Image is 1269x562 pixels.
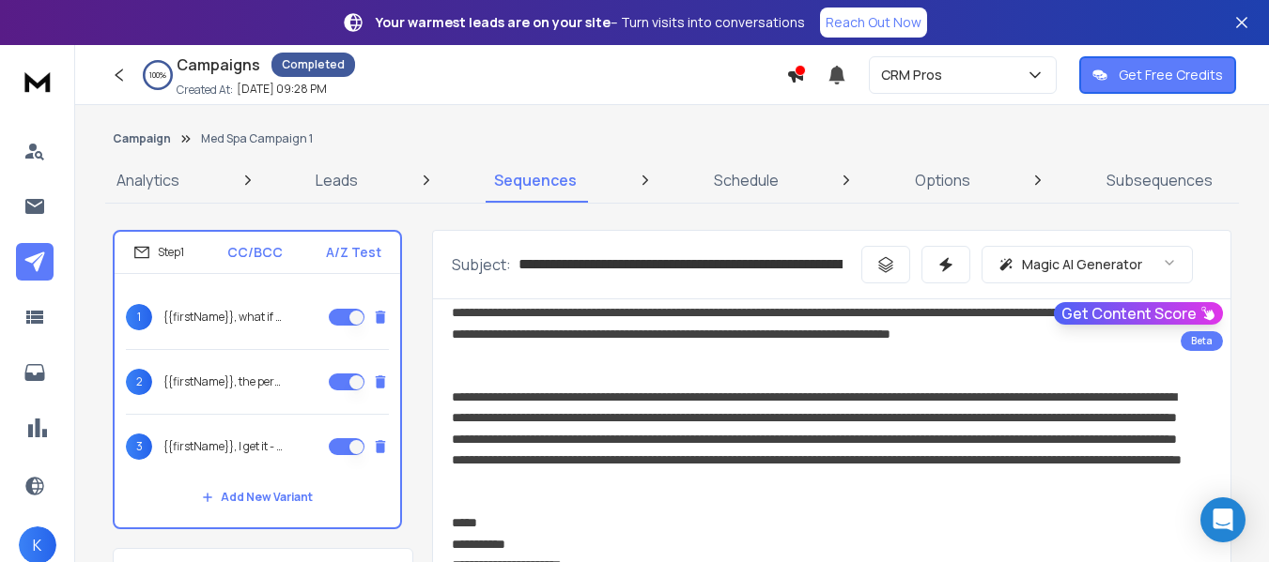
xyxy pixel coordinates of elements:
p: Magic AI Generator [1022,255,1142,274]
button: Campaign [113,131,171,146]
p: Subject: [452,253,511,276]
a: Subsequences [1095,158,1224,203]
p: Options [915,169,970,191]
strong: Your warmest leads are on your site [376,13,611,31]
p: Subsequences [1107,169,1213,191]
button: Add New Variant [187,478,328,516]
a: Sequences [483,158,588,203]
p: 100 % [149,69,166,81]
a: Reach Out Now [820,8,927,38]
p: Schedule [714,169,779,191]
p: Sequences [494,169,577,191]
p: Analytics [116,169,179,191]
a: Options [904,158,982,203]
div: Beta [1181,331,1223,351]
span: 1 [126,304,152,330]
p: Created At: [177,83,233,98]
p: CRM Pros [881,66,950,84]
button: Magic AI Generator [982,246,1193,283]
div: Completed [271,53,355,77]
p: Reach Out Now [826,13,921,32]
p: [DATE] 09:28 PM [237,82,327,97]
a: Leads [304,158,369,203]
div: Open Intercom Messenger [1200,497,1246,542]
p: {{firstName}}, the perfect timing you've been waiting for! [163,374,284,389]
img: logo [19,64,56,99]
p: {{firstName}}, what if you could feel 10 years younger by spring? [163,310,284,325]
p: CC/BCC [227,243,283,262]
p: {{firstName}}, I get it - you're tired of empty promises! [163,439,284,454]
p: – Turn visits into conversations [376,13,805,32]
p: Get Free Credits [1119,66,1223,84]
span: 2 [126,369,152,395]
button: Get Free Credits [1079,56,1236,94]
span: 3 [126,433,152,460]
button: Get Content Score [1054,302,1223,325]
a: Analytics [105,158,191,203]
div: Step 1 [133,244,184,261]
h1: Campaigns [177,53,260,76]
a: Schedule [703,158,790,203]
p: Med Spa Campaign 1 [201,131,313,146]
p: Leads [316,169,358,191]
li: Step1CC/BCCA/Z Test1{{firstName}}, what if you could feel 10 years younger by spring?2{{firstName... [113,230,402,529]
p: A/Z Test [326,243,381,262]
